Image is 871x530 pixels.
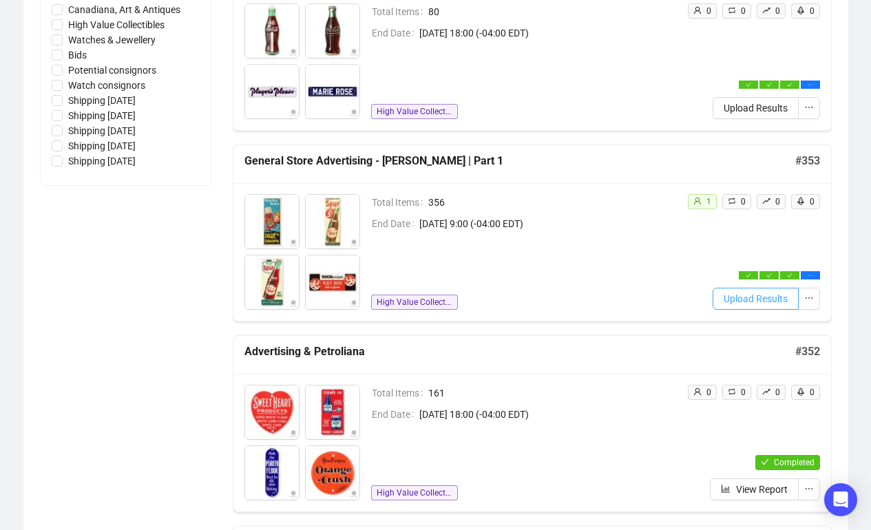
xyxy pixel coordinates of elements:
span: check [761,458,769,466]
span: 0 [810,197,815,206]
span: ellipsis [804,103,814,112]
span: retweet [728,197,736,205]
span: 0 [775,388,780,397]
span: user [693,6,702,14]
img: 379_1.jpg [306,385,359,439]
span: High Value Collectibles [371,295,458,310]
span: ellipsis [804,484,814,494]
a: General Store Advertising - [PERSON_NAME] | Part 1#353Total Items356End Date[DATE] 9:00 (-04:00 E... [233,145,832,321]
img: 1000_1.jpg [245,195,299,248]
span: retweet [728,6,736,14]
span: 356 [428,195,676,210]
div: Open Intercom Messenger [824,483,857,516]
span: check [746,82,751,87]
span: End Date [372,25,419,41]
span: 0 [810,388,815,397]
img: 1356_1.jpg [245,4,299,58]
img: 380_1.jpg [245,446,299,500]
span: check [746,273,751,278]
span: 0 [810,6,815,16]
h5: General Store Advertising - [PERSON_NAME] | Part 1 [244,153,795,169]
span: retweet [728,388,736,396]
span: Upload Results [724,100,788,116]
span: Shipping [DATE] [63,153,141,169]
span: rise [762,6,770,14]
span: Watches & Jewellery [63,32,161,47]
span: High Value Collectibles [371,104,458,119]
span: Shipping [DATE] [63,138,141,153]
span: check [766,273,772,278]
span: [DATE] 9:00 (-04:00 EDT) [419,216,676,231]
span: Total Items [372,4,428,19]
span: rise [762,197,770,205]
span: Total Items [372,385,428,401]
span: rocket [797,197,805,205]
span: Upload Results [724,291,788,306]
span: 1 [706,197,711,206]
span: rocket [797,388,805,396]
h5: # 353 [795,153,820,169]
span: Shipping [DATE] [63,93,141,108]
h5: # 352 [795,343,820,360]
span: 0 [706,388,711,397]
img: 1359_1.jpg [306,65,359,118]
img: 1003_1.jpg [306,255,359,309]
span: ellipsis [808,273,813,278]
span: Canadiana, Art & Antiques [63,2,186,17]
span: 0 [706,6,711,16]
span: High Value Collectibles [63,17,170,32]
span: High Value Collectibles [371,485,458,500]
img: 381_1.jpg [306,446,359,500]
span: check [787,82,793,87]
span: user [693,197,702,205]
img: 1001_1.jpg [306,195,359,248]
button: View Report [710,478,799,500]
span: Watch consignors [63,78,151,93]
span: Total Items [372,195,428,210]
span: 0 [775,197,780,206]
span: End Date [372,216,419,231]
span: check [766,82,772,87]
span: End Date [372,407,419,422]
span: ellipsis [804,293,814,303]
img: 1357_1.jpg [306,4,359,58]
button: Upload Results [713,288,799,310]
span: check [787,273,793,278]
span: rocket [797,6,805,14]
span: View Report [736,482,788,497]
span: 80 [428,4,676,19]
span: 0 [741,197,746,206]
span: Shipping [DATE] [63,123,141,138]
span: Potential consignors [63,63,162,78]
span: Bids [63,47,92,63]
img: 378_1.jpg [245,385,299,439]
img: 1002_1.jpg [245,255,299,309]
span: 0 [741,388,746,397]
span: Completed [774,458,815,467]
span: [DATE] 18:00 (-04:00 EDT) [419,407,676,422]
button: Upload Results [713,97,799,119]
span: 161 [428,385,676,401]
span: [DATE] 18:00 (-04:00 EDT) [419,25,676,41]
span: 0 [775,6,780,16]
a: Advertising & Petroliana#352Total Items161End Date[DATE] 18:00 (-04:00 EDT)High Value Collectible... [233,335,832,512]
h5: Advertising & Petroliana [244,343,795,360]
span: ellipsis [808,82,813,87]
img: 1358_1.jpg [245,65,299,118]
span: 0 [741,6,746,16]
span: Shipping [DATE] [63,108,141,123]
span: rise [762,388,770,396]
span: user [693,388,702,396]
span: bar-chart [721,484,731,494]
